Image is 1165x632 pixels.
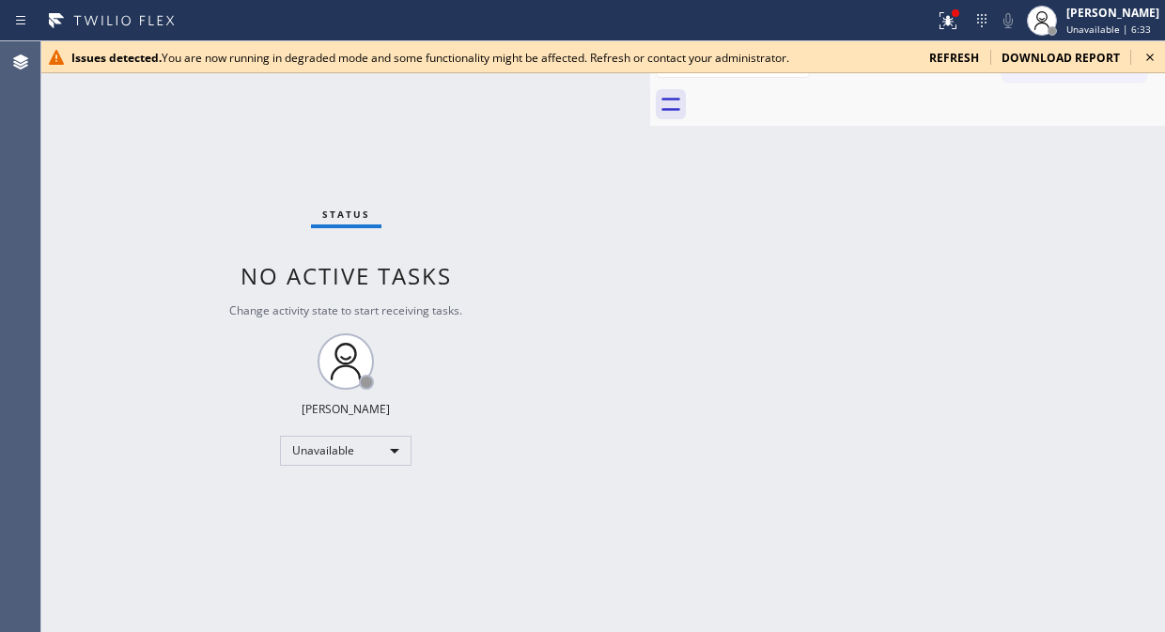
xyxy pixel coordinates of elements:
span: Change activity state to start receiving tasks. [229,302,462,318]
span: Unavailable | 6:33 [1066,23,1151,36]
span: Status [322,208,370,221]
div: Unavailable [280,436,412,466]
div: [PERSON_NAME] [1066,5,1159,21]
div: You are now running in degraded mode and some functionality might be affected. Refresh or contact... [71,50,914,66]
b: Issues detected. [71,50,162,66]
span: refresh [929,50,979,66]
button: Mute [995,8,1021,34]
span: download report [1002,50,1120,66]
div: [PERSON_NAME] [302,401,390,417]
span: No active tasks [241,260,452,291]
